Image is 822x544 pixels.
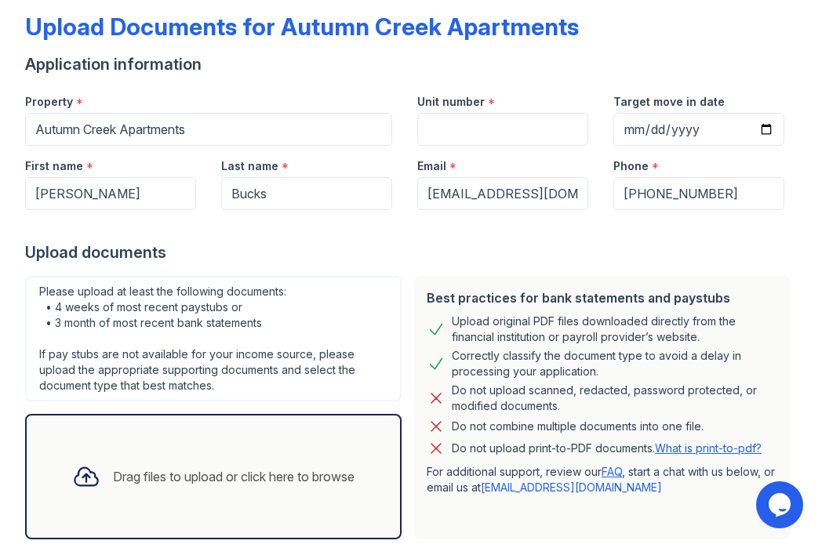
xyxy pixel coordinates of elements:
div: Upload documents [25,241,797,263]
label: Unit number [417,94,485,110]
div: Drag files to upload or click here to browse [113,467,355,486]
label: First name [25,158,83,174]
div: Correctly classify the document type to avoid a delay in processing your application. [452,348,778,379]
label: Target move in date [613,94,725,110]
div: Application information [25,53,797,75]
p: For additional support, review our , start a chat with us below, or email us at [427,464,778,495]
div: Do not combine multiple documents into one file. [452,417,704,436]
div: Upload original PDF files downloaded directly from the financial institution or payroll provider’... [452,314,778,345]
label: Email [417,158,446,174]
div: Please upload at least the following documents: • 4 weeks of most recent paystubs or • 3 month of... [25,276,402,401]
p: Do not upload print-to-PDF documents. [452,441,762,456]
iframe: chat widget [756,481,806,528]
div: Upload Documents for Autumn Creek Apartments [25,13,579,41]
label: Last name [221,158,278,174]
div: Best practices for bank statements and paystubs [427,288,778,307]
label: Phone [613,158,649,174]
a: FAQ [602,465,622,478]
div: Do not upload scanned, redacted, password protected, or modified documents. [452,383,778,414]
label: Property [25,94,73,110]
a: [EMAIL_ADDRESS][DOMAIN_NAME] [481,481,662,494]
a: What is print-to-pdf? [655,441,762,455]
